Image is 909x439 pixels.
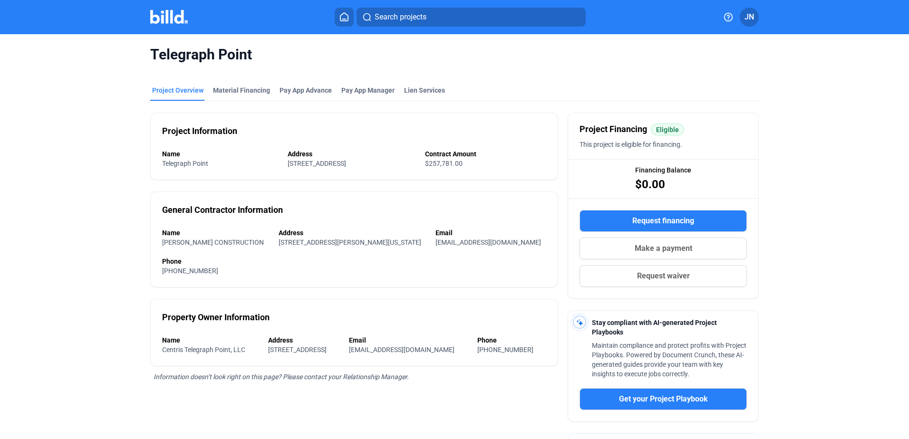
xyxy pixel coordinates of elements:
span: Get your Project Playbook [619,393,708,405]
img: Billd Company Logo [150,10,188,24]
span: This project is eligible for financing. [580,141,682,148]
button: JN [740,8,759,27]
span: Centris Telegraph Point, LLC [162,346,245,353]
span: Financing Balance [635,165,691,175]
span: [PHONE_NUMBER] [162,267,218,275]
div: Phone [477,335,547,345]
div: Lien Services [404,86,445,95]
span: [STREET_ADDRESS][PERSON_NAME][US_STATE] [279,239,421,246]
span: $0.00 [635,177,665,192]
span: [STREET_ADDRESS] [288,160,346,167]
div: General Contractor Information [162,203,283,217]
div: Material Financing [213,86,270,95]
span: Search projects [375,11,426,23]
span: Request waiver [637,270,690,282]
div: Project Overview [152,86,203,95]
button: Get your Project Playbook [580,388,747,410]
span: Maintain compliance and protect profits with Project Playbooks. Powered by Document Crunch, these... [592,342,746,378]
span: Information doesn’t look right on this page? Please contact your Relationship Manager. [154,373,409,381]
div: Project Information [162,124,237,138]
div: Name [162,149,278,159]
span: Pay App Manager [341,86,395,95]
div: Name [162,228,269,238]
span: Project Financing [580,123,647,136]
span: [STREET_ADDRESS] [268,346,327,353]
span: $257,781.00 [425,160,463,167]
div: Phone [162,257,546,266]
mat-chip: Eligible [651,124,684,135]
div: Email [349,335,468,345]
span: Request financing [632,215,694,227]
div: Pay App Advance [280,86,332,95]
button: Make a payment [580,238,747,259]
div: Email [435,228,546,238]
span: Telegraph Point [162,160,208,167]
span: JN [745,11,754,23]
div: Contract Amount [425,149,546,159]
div: Name [162,335,259,345]
div: Property Owner Information [162,311,270,324]
div: Address [268,335,340,345]
span: [PHONE_NUMBER] [477,346,533,353]
span: Make a payment [635,243,692,254]
span: Stay compliant with AI-generated Project Playbooks [592,319,717,336]
span: Telegraph Point [150,46,759,64]
span: [PERSON_NAME] CONSTRUCTION [162,239,264,246]
button: Request financing [580,210,747,232]
button: Request waiver [580,265,747,287]
div: Address [288,149,416,159]
span: [EMAIL_ADDRESS][DOMAIN_NAME] [435,239,541,246]
div: Address [279,228,426,238]
button: Search projects [357,8,586,27]
span: [EMAIL_ADDRESS][DOMAIN_NAME] [349,346,454,353]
